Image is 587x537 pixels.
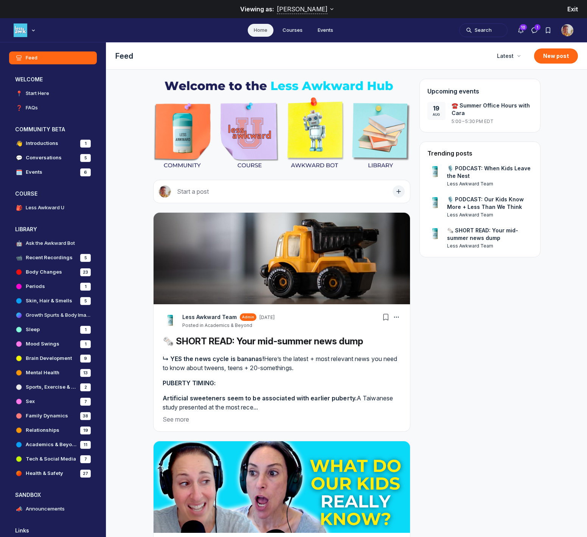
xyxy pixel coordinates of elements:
[15,254,23,261] span: 📹
[9,381,97,394] a: Sports, Exercise & Nutrition2
[9,409,97,422] a: Family Dynamics38
[163,354,401,372] p: Here’s the latest + most relevant news you need to know about tweens, teens + 20-somethings.
[15,491,41,499] h3: SANDBOX
[26,297,72,305] h4: Skin, Hair & Smells
[9,453,97,465] a: Tech & Social Media7
[26,268,62,276] h4: Body Changes
[447,243,533,249] a: View user profile
[9,251,97,264] a: 📹Recent Recordings5
[26,340,59,348] h4: Mood Swings
[26,412,68,420] h4: Family Dynamics
[427,149,472,157] h4: Trending posts
[80,340,91,348] div: 1
[26,398,35,405] h4: Sex
[9,424,97,437] a: Relationships19
[182,322,252,328] span: Posted in Academics & Beyond
[163,355,264,363] strong: ↳ YES the news cycle is bananas!
[447,196,533,211] a: 🎙️ PODCAST: Our Kids Know More + Less Than We Think
[9,237,97,250] a: 🤖Ask the Awkward Bot
[277,5,336,14] button: Viewing as:
[433,112,440,117] div: Aug
[154,213,410,304] img: post cover image
[9,489,97,501] button: SANDBOXCollapse space
[26,441,77,448] h4: Academics & Beyond
[9,101,97,114] a: ❓FAQs
[15,104,23,112] span: ❓
[26,426,59,434] h4: Relationships
[15,226,37,233] h3: LIBRARY
[9,503,97,515] a: 📣Announcements
[80,283,91,291] div: 1
[15,527,29,534] span: Links
[452,102,533,125] a: ☎️ Summer Office Hours with Cara5:00 – 5:30 PM EDT
[26,204,64,212] h4: Less Awkward U
[9,123,97,135] button: COMMUNITY BETACollapse space
[26,455,76,463] h4: Tech & Social Media
[26,54,37,62] h4: Feed
[163,313,178,328] a: View Less Awkward Team profile
[80,355,91,363] div: 9
[9,294,97,307] a: Skin, Hair & Smells5
[163,415,401,424] button: See more
[259,314,275,321] a: [DATE]
[392,313,401,322] button: Post actions
[26,140,58,147] h4: Introductions
[182,313,237,321] a: View Less Awkward Team profile
[242,314,254,320] span: Admin
[9,366,97,379] a: Mental Health13
[80,326,91,334] div: 1
[26,168,42,176] h4: Events
[26,104,38,112] h4: FAQs
[80,412,91,420] div: 38
[9,87,97,100] a: 📍Start Here
[9,201,97,214] a: 🎒Less Awkward U
[427,165,443,180] a: View user profile
[427,196,443,211] a: View user profile
[26,311,91,319] h4: Growth Spurts & Body Image
[15,140,23,147] span: 👋
[163,379,216,387] strong: PUBERTY TIMING:
[9,51,97,64] a: Feed
[9,338,97,350] a: Mood Swings1
[9,438,97,451] a: Academics & Beyond11
[26,240,75,247] h4: Ask the Awkward Bot
[15,90,23,97] span: 📍
[163,394,401,412] p: A Taiwanese study presented at the most rece...
[26,283,45,290] h4: Periods
[447,212,533,218] a: View user profile
[427,227,443,242] a: View user profile
[9,73,97,86] button: WELCOMECollapse space
[80,168,91,176] div: 6
[15,126,65,133] h3: COMMUNITY BETA
[153,180,410,203] button: Start a post
[26,369,59,377] h4: Mental Health
[26,154,62,162] h4: Conversations
[567,5,578,13] span: Exit
[459,23,508,37] button: Search
[447,165,533,180] a: 🎙️ PODCAST: When Kids Leave the Nest
[15,76,43,83] h3: WELCOME
[9,323,97,336] a: Sleep1
[80,470,91,478] div: 27
[9,280,97,293] a: Periods1
[15,168,23,176] span: 🗓️
[433,104,439,112] div: 19
[9,525,97,537] button: LinksExpand links
[9,395,97,408] a: Sex7
[80,383,91,391] div: 2
[80,297,91,305] div: 5
[380,312,391,322] button: Bookmarks
[15,240,23,247] span: 🤖
[182,313,275,328] button: View Less Awkward Team profileAdmin[DATE]Posted in Academics & Beyond
[80,426,91,434] div: 19
[9,137,97,150] a: 👋Introductions1
[452,102,533,117] span: ☎️ Summer Office Hours with Cara
[26,355,72,362] h4: Brain Development
[240,5,274,13] span: Viewing as:
[80,154,91,162] div: 5
[9,352,97,365] a: Brain Development9
[26,326,40,333] h4: Sleep
[154,441,410,533] img: post cover image
[80,441,91,449] div: 11
[277,5,328,13] span: [PERSON_NAME]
